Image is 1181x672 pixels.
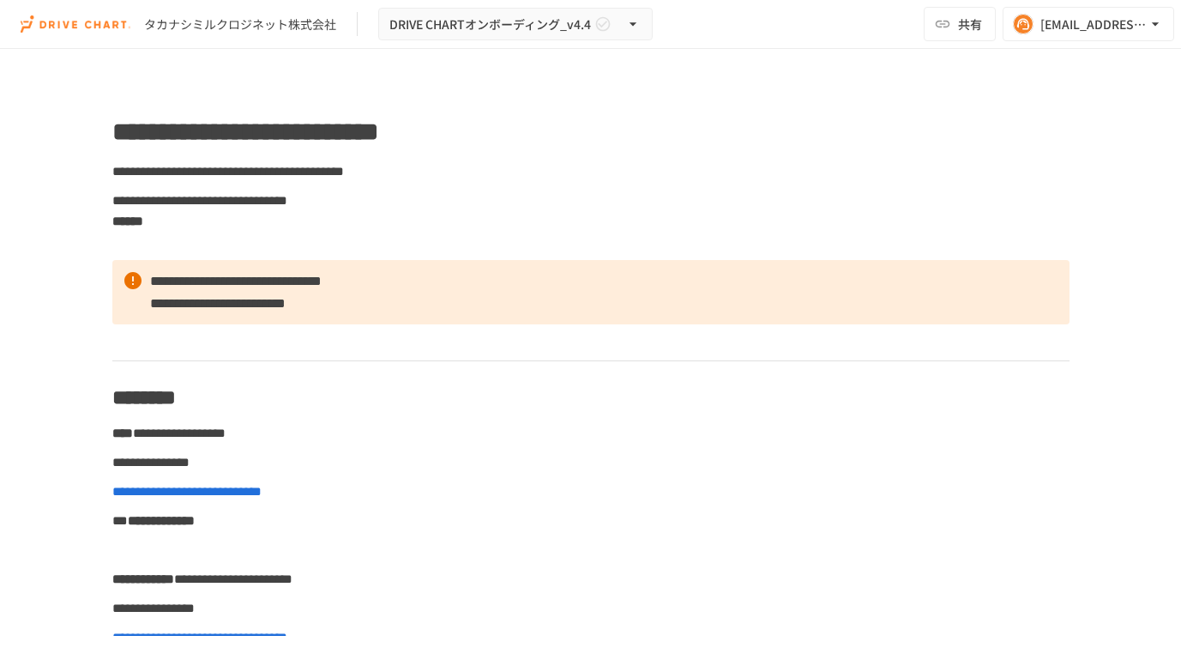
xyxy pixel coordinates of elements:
[958,15,982,33] span: 共有
[21,10,130,38] img: i9VDDS9JuLRLX3JIUyK59LcYp6Y9cayLPHs4hOxMB9W
[1040,14,1147,35] div: [EMAIL_ADDRESS][DOMAIN_NAME]
[378,8,653,41] button: DRIVE CHARTオンボーディング_v4.4
[924,7,996,41] button: 共有
[1003,7,1174,41] button: [EMAIL_ADDRESS][DOMAIN_NAME]
[144,15,336,33] div: タカナシミルクロジネット株式会社
[389,14,591,35] span: DRIVE CHARTオンボーディング_v4.4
